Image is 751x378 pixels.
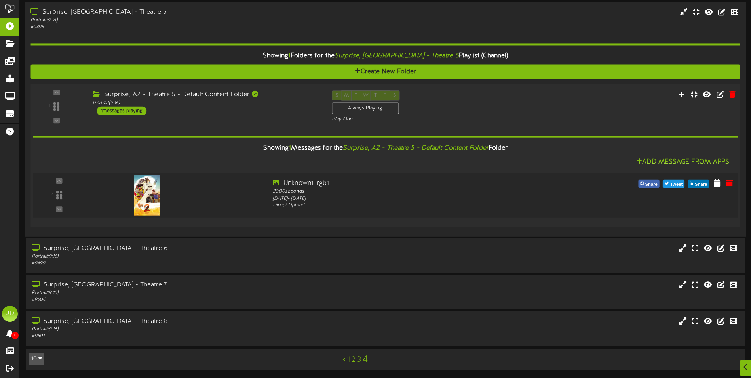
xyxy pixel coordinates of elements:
div: Direct Upload [273,202,557,209]
button: Tweet [663,180,684,188]
div: Portrait ( 9:16 ) [32,326,319,333]
div: JD [2,306,18,322]
a: 1 [347,355,350,364]
i: Surprise, AZ - Theatre 5 - Default Content Folder [343,145,489,152]
div: # 9501 [32,333,319,340]
div: # 9498 [30,24,319,31]
div: Surprise, [GEOGRAPHIC_DATA] - Theatre 8 [32,317,319,326]
div: # 9499 [32,260,319,267]
div: Surprise, [GEOGRAPHIC_DATA] - Theatre 7 [32,281,319,290]
button: Share [638,180,660,188]
div: Always Playing [332,102,399,114]
span: Share [643,180,659,189]
span: Share [693,180,709,189]
div: Surprise, AZ - Theatre 5 - Default Content Folder [93,90,319,99]
div: Portrait ( 9:16 ) [93,99,319,106]
div: Showing Folders for the Playlist (Channel) [25,48,746,65]
div: Portrait ( 9:16 ) [32,253,319,260]
span: 0 [11,332,19,339]
img: 497a4bde-d4b7-4246-801e-6dc8abea3fb2.jpg [134,175,160,215]
div: Play One [332,116,499,123]
a: 4 [363,354,368,365]
button: Create New Folder [30,65,740,79]
div: Showing Messages for the Folder [27,140,743,157]
button: Add Message From Apps [634,157,732,167]
div: Portrait ( 9:16 ) [30,17,319,24]
span: 1 [289,145,291,152]
button: 10 [29,353,44,365]
span: Tweet [669,180,684,189]
div: Surprise, [GEOGRAPHIC_DATA] - Theatre 6 [32,244,319,253]
div: Unknown1_rgb1 [273,179,557,188]
div: Portrait ( 9:16 ) [32,290,319,296]
div: 1 messages playing [97,106,147,115]
button: Share [688,180,709,188]
div: [DATE] - [DATE] [273,195,557,202]
a: 3 [357,355,361,364]
div: # 9500 [32,296,319,303]
a: 2 [352,355,356,364]
i: Surprise, [GEOGRAPHIC_DATA] - Theatre 5 [335,52,459,59]
div: Surprise, [GEOGRAPHIC_DATA] - Theatre 5 [30,8,319,17]
a: < [342,355,346,364]
div: 3000 seconds [273,188,557,195]
span: 1 [288,52,291,59]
